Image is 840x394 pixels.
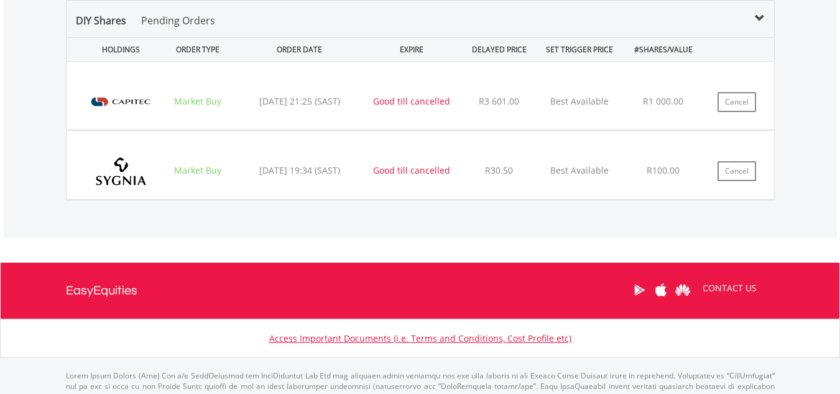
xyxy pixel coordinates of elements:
a: Access Important Documents (i.e. Terms and Conditions, Cost Profile etc) [269,332,571,344]
div: [DATE] 21:25 (SAST) [236,95,363,108]
span: R100.00 [647,164,680,176]
button: Cancel [718,92,756,112]
span: R1 000.00 [643,95,683,107]
div: EXPIRE [366,38,458,61]
img: EQU.ZA.CPI.png [81,77,160,126]
div: ORDER DATE [236,38,363,61]
span: R30.50 [485,164,513,176]
span: DIY Shares [76,14,126,27]
a: Huawei [672,271,694,309]
a: EasyEquities [66,263,137,319]
p: Best Available [540,95,618,108]
div: Market Buy [163,95,234,108]
a: CONTACT US [694,271,765,306]
a: Google Play [629,271,650,309]
button: Cancel [718,161,756,181]
div: SET TRIGGER PRICE [540,38,618,61]
div: Market Buy [163,164,234,177]
div: Good till cancelled [366,164,458,177]
p: Pending Orders [141,13,215,28]
div: DELAYED PRICE [460,38,538,61]
div: [DATE] 19:34 (SAST) [236,164,363,177]
p: Best Available [540,164,618,177]
a: Apple [650,271,672,309]
div: Good till cancelled [366,95,458,108]
span: R3 601.00 [479,95,519,107]
div: #SHARES/VALUE [621,38,706,61]
div: ORDER TYPE [163,38,234,61]
img: EQU.ZA.SYG.png [81,146,160,195]
div: HOLDINGS [75,38,160,61]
